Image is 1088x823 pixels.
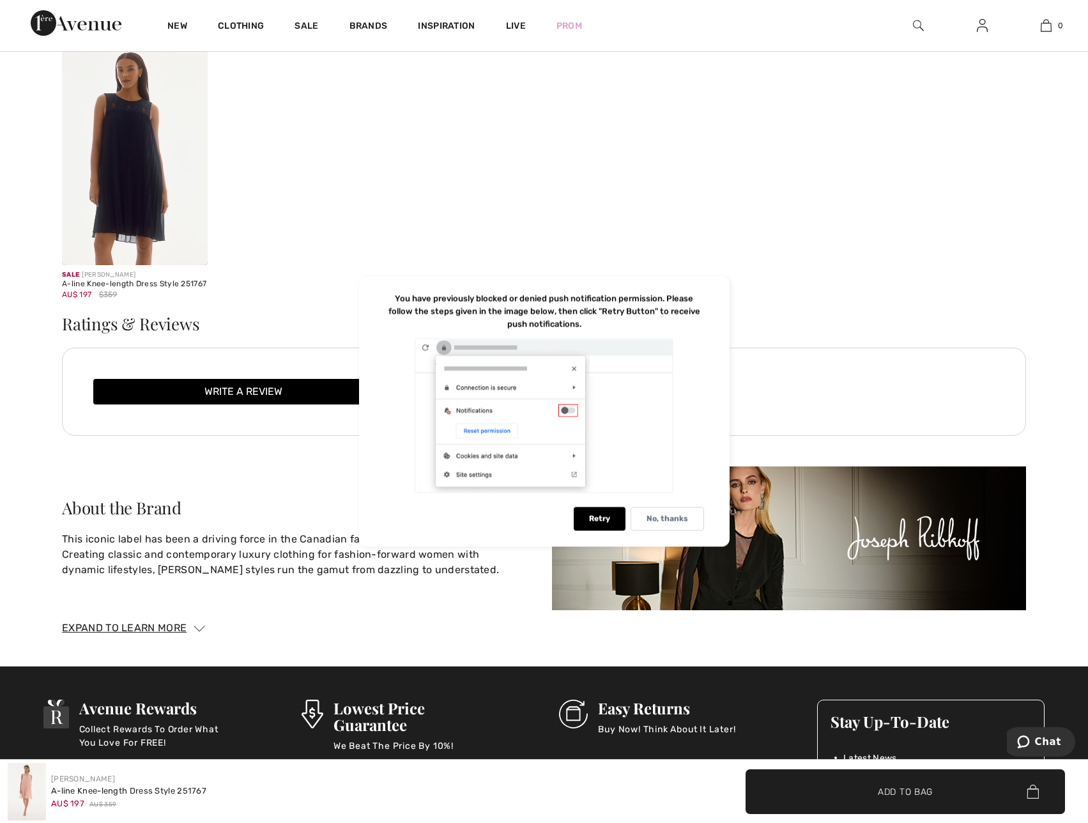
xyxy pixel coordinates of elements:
[218,20,264,34] a: Clothing
[349,20,388,34] a: Brands
[1058,20,1063,31] span: 0
[1041,18,1052,33] img: My Bag
[194,626,205,632] img: Arrow1.svg
[79,723,235,748] p: Collect Rewards To Order What You Love For FREE!
[598,700,735,716] h3: Easy Returns
[1007,727,1075,759] iframe: Opens a widget where you can chat to one of our agents
[913,18,924,33] img: search the website
[62,316,1026,332] h3: Ratings & Reviews
[62,290,91,299] span: AU$ 197
[333,739,493,765] p: We Beat The Price By 10%!
[418,20,475,34] span: Inspiration
[8,763,46,820] img: A-line Knee-length Dress Style 251767
[89,800,116,810] span: AU$ 359
[62,270,207,280] div: [PERSON_NAME]
[62,271,79,279] span: Sale
[302,700,323,728] img: Lowest Price Guarantee
[574,507,625,531] div: Retry
[51,785,206,797] div: A-line Knee-length Dress Style 251767
[967,18,998,34] a: Sign In
[62,280,207,289] div: A-line Knee-length Dress Style 251767
[598,723,735,748] p: Buy Now! Think About It Later!
[295,20,318,34] a: Sale
[93,379,394,404] button: Write a review
[831,713,1031,730] h3: Stay Up-To-Date
[556,19,582,33] a: Prom
[1027,785,1039,799] img: Bag.svg
[333,700,493,733] h3: Lowest Price Guarantee
[647,514,688,524] p: No, thanks
[843,751,896,765] span: Latest News
[559,700,588,728] img: Easy Returns
[62,47,207,265] img: A-line Knee-length Dress Style 251767
[746,769,1065,814] button: Add to Bag
[62,532,536,578] p: This iconic label has been a driving force in the Canadian fashion scene for over 60 years. Creat...
[977,18,988,33] img: My Info
[43,700,69,728] img: Avenue Rewards
[79,700,235,716] h3: Avenue Rewards
[62,620,1026,636] div: Expand to Learn More
[99,289,118,300] span: $359
[552,466,1026,610] img: About the Brand
[878,785,933,798] span: Add to Bag
[51,799,84,808] span: AU$ 197
[388,294,700,329] p: You have previously blocked or denied push notification permission. Please follow the steps given...
[1015,18,1077,33] a: 0
[506,19,526,33] a: Live
[31,10,121,36] img: 1ère Avenue
[51,774,115,783] a: [PERSON_NAME]
[62,500,536,516] div: About the Brand
[167,20,187,34] a: New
